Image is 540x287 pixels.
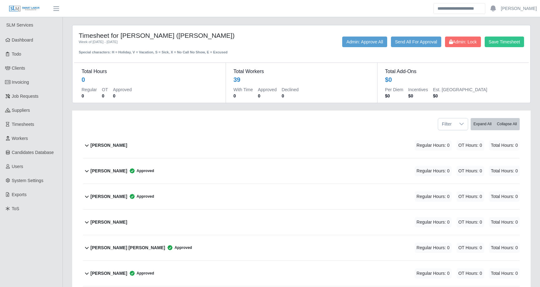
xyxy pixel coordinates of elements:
button: [PERSON_NAME] Regular Hours: 0 OT Hours: 0 Total Hours: 0 [83,133,520,158]
span: Exports [12,192,27,197]
span: Total Hours: 0 [489,243,520,253]
span: Clients [12,66,25,71]
a: [PERSON_NAME] [501,5,537,12]
span: Regular Hours: 0 [415,140,452,151]
dt: Total Add-Ons [385,68,521,75]
div: 39 [233,75,240,84]
dt: Est. [GEOGRAPHIC_DATA] [433,87,487,93]
dd: $0 [385,93,403,99]
button: Expand All [471,118,494,130]
dt: Total Hours [82,68,218,75]
span: Dashboard [12,37,33,42]
button: [PERSON_NAME] Regular Hours: 0 OT Hours: 0 Total Hours: 0 [83,210,520,235]
dd: $0 [433,93,487,99]
span: OT Hours: 0 [457,191,484,202]
span: Candidates Database [12,150,54,155]
dd: 0 [282,93,298,99]
button: [PERSON_NAME] [PERSON_NAME] Approved Regular Hours: 0 OT Hours: 0 Total Hours: 0 [83,235,520,260]
span: ToS [12,206,19,211]
img: SLM Logo [9,5,40,12]
div: bulk actions [471,118,520,130]
b: [PERSON_NAME] [91,168,127,174]
button: Admin: Approve All [342,37,387,47]
span: Approved [127,193,154,200]
b: [PERSON_NAME] [PERSON_NAME] [91,245,165,251]
span: Total Hours: 0 [489,217,520,227]
div: $0 [385,75,392,84]
span: Invoicing [12,80,29,85]
h4: Timesheet for [PERSON_NAME] ([PERSON_NAME]) [79,32,259,39]
dt: Declined [282,87,298,93]
span: Regular Hours: 0 [415,217,452,227]
span: SLM Services [6,22,33,27]
div: Special characters: H = Holiday, V = Vacation, S = Sick, X = No Call No Show, E = Excused [79,45,259,55]
button: [PERSON_NAME] Approved Regular Hours: 0 OT Hours: 0 Total Hours: 0 [83,184,520,209]
span: OT Hours: 0 [457,268,484,279]
div: 0 [82,75,85,84]
button: Admin: Lock [445,37,481,47]
b: [PERSON_NAME] [91,219,127,225]
dt: With Time [233,87,253,93]
span: Timesheets [12,122,34,127]
span: OT Hours: 0 [457,166,484,176]
b: [PERSON_NAME] [91,142,127,149]
span: Regular Hours: 0 [415,268,452,279]
div: Week of [DATE] - [DATE] [79,39,259,45]
span: Total Hours: 0 [489,166,520,176]
span: Approved [127,168,154,174]
span: OT Hours: 0 [457,243,484,253]
dd: 0 [233,93,253,99]
span: Suppliers [12,108,30,113]
dt: Regular [82,87,97,93]
span: Job Requests [12,94,39,99]
b: [PERSON_NAME] [91,270,127,277]
dt: Approved [113,87,132,93]
span: Approved [165,245,192,251]
dt: Total Workers [233,68,370,75]
span: Users [12,164,23,169]
span: Regular Hours: 0 [415,191,452,202]
span: Total Hours: 0 [489,268,520,279]
button: Collapse All [494,118,520,130]
button: [PERSON_NAME] Approved Regular Hours: 0 OT Hours: 0 Total Hours: 0 [83,261,520,286]
dd: 0 [102,93,108,99]
span: Workers [12,136,28,141]
span: OT Hours: 0 [457,140,484,151]
b: [PERSON_NAME] [91,193,127,200]
dd: 0 [113,93,132,99]
span: Regular Hours: 0 [415,243,452,253]
span: System Settings [12,178,43,183]
span: Approved [127,270,154,276]
span: Regular Hours: 0 [415,166,452,176]
button: [PERSON_NAME] Approved Regular Hours: 0 OT Hours: 0 Total Hours: 0 [83,158,520,184]
dt: OT [102,87,108,93]
span: Todo [12,52,21,57]
dt: Approved [258,87,277,93]
dd: 0 [258,93,277,99]
input: Search [433,3,485,14]
span: Total Hours: 0 [489,191,520,202]
dt: Per Diem [385,87,403,93]
dd: 0 [82,93,97,99]
button: Save Timesheet [485,37,524,47]
span: Total Hours: 0 [489,140,520,151]
span: OT Hours: 0 [457,217,484,227]
dd: $0 [408,93,428,99]
span: Admin: Lock [449,39,477,44]
button: Send All For Approval [391,37,441,47]
dt: Incentives [408,87,428,93]
span: Filter [438,118,455,130]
